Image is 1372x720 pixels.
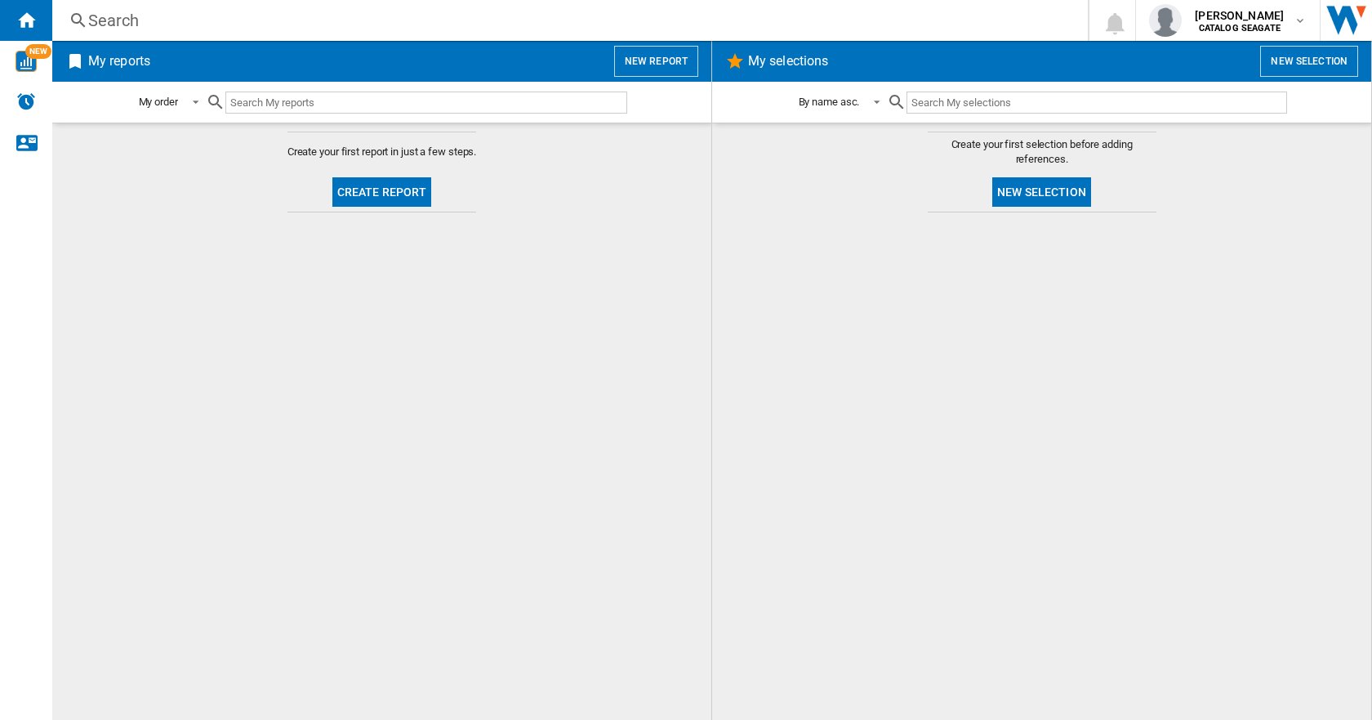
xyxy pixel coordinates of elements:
[25,44,51,59] span: NEW
[1195,7,1284,24] span: [PERSON_NAME]
[906,92,1286,114] input: Search My selections
[225,92,627,114] input: Search My reports
[799,96,860,108] div: By name asc.
[88,9,1045,32] div: Search
[1260,46,1358,77] button: New selection
[139,96,178,108] div: My order
[16,51,37,72] img: wise-card.svg
[1149,4,1182,37] img: profile.jpg
[614,46,698,77] button: New report
[745,46,831,77] h2: My selections
[992,177,1091,207] button: New selection
[332,177,432,207] button: Create report
[16,92,36,111] img: alerts-logo.svg
[85,46,154,77] h2: My reports
[928,137,1156,167] span: Create your first selection before adding references.
[1199,23,1281,34] b: CATALOG SEAGATE
[287,145,477,159] span: Create your first report in just a few steps.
